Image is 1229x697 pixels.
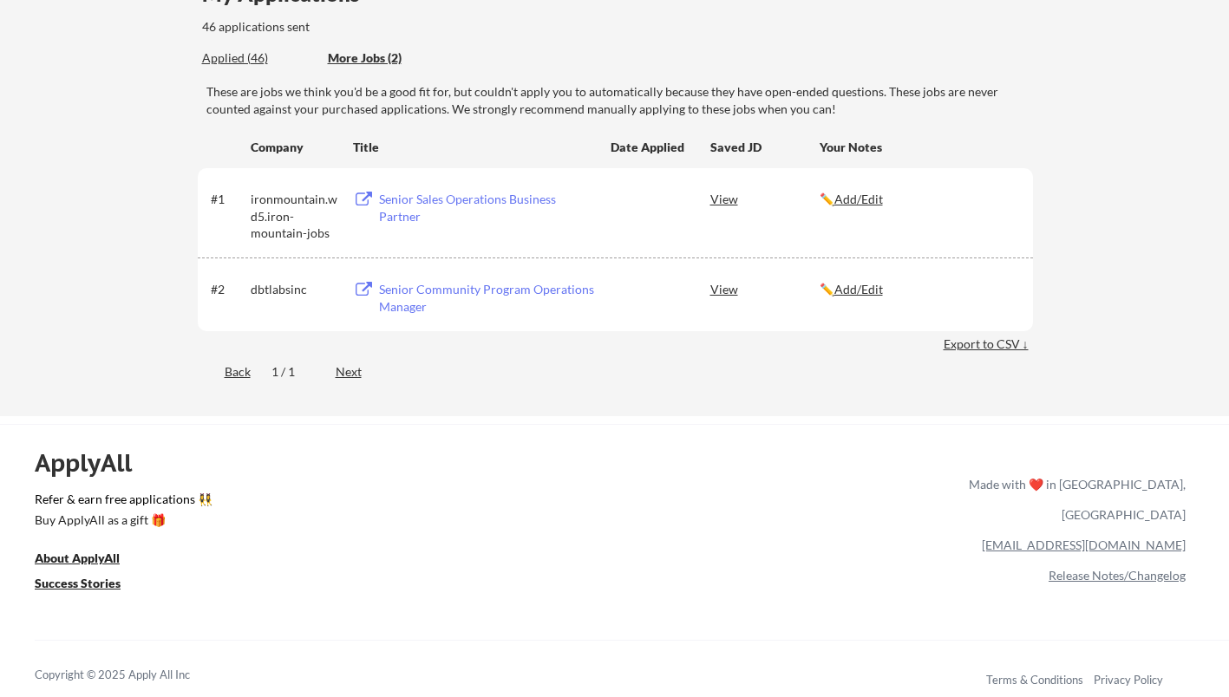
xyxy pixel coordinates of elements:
[820,281,1017,298] div: ✏️
[35,550,120,565] u: About ApplyAll
[1094,673,1163,687] a: Privacy Policy
[1049,568,1186,583] a: Release Notes/Changelog
[834,282,883,296] u: Add/Edit
[202,49,315,67] div: Applied (46)
[35,514,208,526] div: Buy ApplyAll as a gift 🎁
[379,191,594,225] div: Senior Sales Operations Business Partner
[202,18,538,36] div: 46 applications sent
[820,139,1017,156] div: Your Notes
[820,191,1017,208] div: ✏️
[962,469,1186,530] div: Made with ❤️ in [GEOGRAPHIC_DATA], [GEOGRAPHIC_DATA]
[251,191,337,242] div: ironmountain.wd5.iron-mountain-jobs
[986,673,1083,687] a: Terms & Conditions
[944,335,1033,353] div: Export to CSV ↓
[982,537,1186,552] a: [EMAIL_ADDRESS][DOMAIN_NAME]
[611,139,687,156] div: Date Applied
[379,281,594,315] div: Senior Community Program Operations Manager
[35,575,144,596] a: Success Stories
[35,667,234,684] div: Copyright © 2025 Apply All Inc
[35,550,144,571] a: About ApplyAll
[710,273,820,304] div: View
[271,363,315,381] div: 1 / 1
[211,281,245,298] div: #2
[211,191,245,208] div: #1
[202,49,315,68] div: These are all the jobs you've been applied to so far.
[710,131,820,162] div: Saved JD
[251,281,337,298] div: dbtlabsinc
[35,576,121,590] u: Success Stories
[336,363,382,381] div: Next
[35,448,152,478] div: ApplyAll
[710,183,820,214] div: View
[35,511,208,533] a: Buy ApplyAll as a gift 🎁
[328,49,455,68] div: These are job applications we think you'd be a good fit for, but couldn't apply you to automatica...
[834,192,883,206] u: Add/Edit
[353,139,594,156] div: Title
[198,363,251,381] div: Back
[328,49,455,67] div: More Jobs (2)
[35,493,606,511] a: Refer & earn free applications 👯‍♀️
[251,139,337,156] div: Company
[206,83,1033,117] div: These are jobs we think you'd be a good fit for, but couldn't apply you to automatically because ...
